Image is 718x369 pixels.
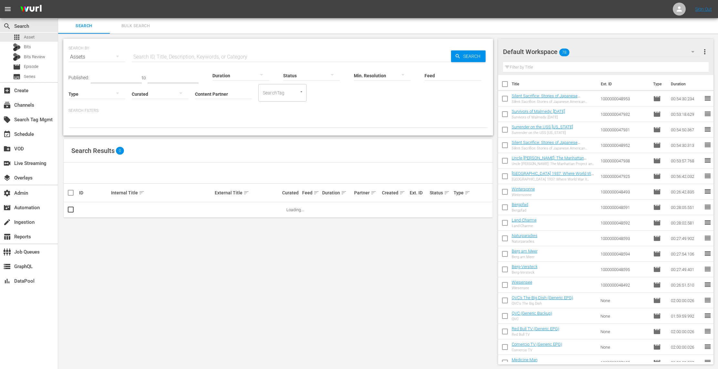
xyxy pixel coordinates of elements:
[215,189,281,197] div: External Title
[13,53,21,61] div: Bits Review
[668,215,704,231] td: 00:28:02.581
[354,189,380,197] div: Partner
[704,265,712,273] span: reorder
[704,157,712,164] span: reorder
[13,73,21,81] span: Series
[512,162,595,166] div: Uncle [PERSON_NAME]: The Manhattan Project and Beyond
[668,137,704,153] td: 00:54:30.313
[465,190,470,196] span: sort
[653,126,661,134] span: Episode
[653,266,661,273] span: Episode
[598,106,651,122] td: 1000000047932
[13,33,21,41] span: Asset
[322,189,352,197] div: Duration
[704,327,712,335] span: reorder
[503,43,701,61] div: Default Workspace
[341,190,347,196] span: sort
[3,159,11,167] span: Live Streaming
[653,359,661,366] span: Episode
[598,91,651,106] td: 1000000048953
[512,202,528,207] a: Bergpfad
[668,231,704,246] td: 00:27:49.902
[598,308,651,324] td: None
[512,357,538,362] a: Medicine Man
[598,200,651,215] td: 1000000048591
[451,50,486,62] button: Search
[3,204,11,212] span: Automation
[243,190,249,196] span: sort
[668,246,704,262] td: 00:27:54.106
[444,190,450,196] span: sort
[704,250,712,257] span: reorder
[15,2,46,17] img: ans4CAIJ8jUAAAAAAAAAAAAAAAAAAAAAAAAgQb4GAAAAAAAAAAAAAAAAAAAAAAAAJMjXAAAAAAAAAAAAAAAAAAAAAAAAgAT5G...
[68,75,89,80] span: Published:
[512,342,562,347] a: Comercio TV (Generic EPG)
[701,44,709,60] button: more_vert
[668,122,704,137] td: 00:54:50.367
[512,239,538,244] div: Naturparadies
[653,312,661,320] span: Episode
[3,248,11,256] span: Job Queues
[13,63,21,71] span: Episode
[704,94,712,102] span: reorder
[653,328,661,335] span: Episode
[512,348,562,352] div: Comercio TV
[704,219,712,226] span: reorder
[704,172,712,180] span: reorder
[598,122,651,137] td: 1000000047931
[313,190,319,196] span: sort
[668,277,704,293] td: 00:26:51.510
[667,75,706,93] th: Duration
[3,277,11,285] span: DataPool
[704,312,712,320] span: reorder
[704,203,712,211] span: reorder
[512,115,565,119] div: Survivors of Malmedy: [DATE]
[512,295,573,300] a: QVC's The Big Dish (Generic EPG)
[512,109,565,114] a: Survivors of Malmedy: [DATE]
[559,46,569,59] span: 78
[512,208,528,212] div: Bergpfad
[4,5,12,13] span: menu
[653,219,661,227] span: Episode
[695,6,712,12] a: Sign Out
[139,190,145,196] span: sort
[668,324,704,339] td: 02:00:00.026
[598,137,651,153] td: 1000000048952
[649,75,667,93] th: Type
[653,172,661,180] span: Episode
[701,48,709,56] span: more_vert
[668,153,704,168] td: 00:53:57.768
[512,311,552,316] a: QVC (Generic Backup)
[114,22,158,30] span: Bulk Search
[598,324,651,339] td: None
[3,145,11,153] span: VOD
[461,50,486,62] span: Search
[653,343,661,351] span: Episode
[286,207,304,212] span: Loading...
[512,317,552,321] div: QVC
[3,174,11,182] span: Overlays
[3,101,11,109] span: Channels
[653,234,661,242] span: Episode
[62,22,106,30] span: Search
[512,218,537,222] a: Land-Charme
[24,54,45,60] span: Bits Review
[598,277,651,293] td: 1000000048492
[302,189,320,197] div: Feed
[668,106,704,122] td: 00:53:18.629
[512,280,532,285] a: Wiesensee
[668,262,704,277] td: 00:27:49.401
[68,48,125,66] div: Assets
[79,190,109,195] div: ID
[410,190,428,195] div: Ext. ID
[24,34,35,40] span: Asset
[512,332,559,337] div: Red Bull TV
[282,190,300,195] div: Curated
[512,100,595,104] div: Silent Sacrifice: Stories of Japanese American Incarceration - Part 2
[668,308,704,324] td: 01:59:59.992
[653,141,661,149] span: Episode
[512,193,535,197] div: Wintersonne
[68,108,488,114] p: Search Filters:
[704,141,712,149] span: reorder
[598,184,651,200] td: 1000000048493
